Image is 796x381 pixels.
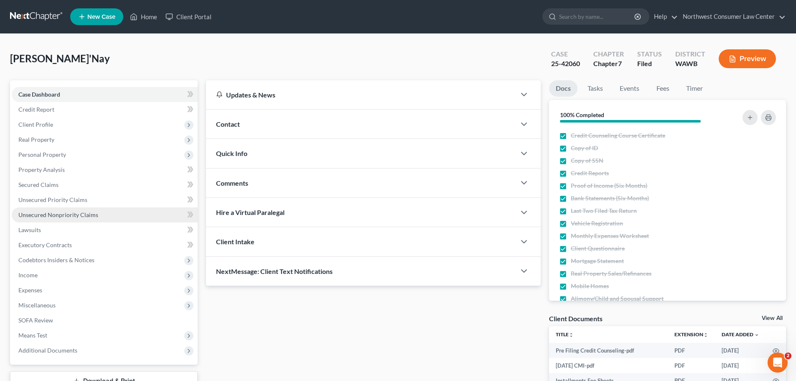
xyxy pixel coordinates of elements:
a: Unsecured Priority Claims [12,192,198,207]
i: expand_more [754,332,759,338]
a: SOFA Review [12,313,198,328]
div: Client Documents [549,314,603,323]
i: unfold_more [569,332,574,338]
a: Client Portal [161,9,216,24]
span: Vehicle Registration [571,219,623,228]
td: [DATE] [715,343,766,358]
span: 7 [618,59,622,67]
td: [DATE] [715,358,766,373]
span: Contact [216,120,240,128]
a: Lawsuits [12,222,198,238]
a: Fees [649,80,676,97]
td: PDF [668,358,715,373]
a: Executory Contracts [12,238,198,253]
span: Mortgage Statement [571,257,624,265]
strong: 100% Completed [560,111,604,118]
a: Home [126,9,161,24]
a: Credit Report [12,102,198,117]
span: Comments [216,179,248,187]
span: Mobile Homes [571,282,609,290]
span: Codebtors Insiders & Notices [18,256,94,263]
div: District [675,49,705,59]
a: Timer [679,80,710,97]
td: [DATE] CMI-pdf [549,358,668,373]
span: SOFA Review [18,317,53,324]
div: Chapter [593,59,624,69]
span: Additional Documents [18,347,77,354]
a: Titleunfold_more [556,331,574,338]
a: Northwest Consumer Law Center [679,9,786,24]
div: WAWB [675,59,705,69]
div: 25-42060 [551,59,580,69]
span: New Case [87,14,115,20]
a: Docs [549,80,577,97]
td: Pre Filing Credit Counseling-pdf [549,343,668,358]
iframe: Intercom live chat [768,353,788,373]
span: 2 [785,353,791,359]
span: Miscellaneous [18,302,56,309]
div: Status [637,49,662,59]
span: Copy of SSN [571,156,603,165]
button: Preview [719,49,776,68]
span: [PERSON_NAME]'Nay [10,52,110,64]
span: Proof of Income (Six Months) [571,182,647,190]
span: Credit Report [18,106,54,113]
span: Secured Claims [18,181,58,188]
span: Client Questionnaire [571,244,625,253]
div: Case [551,49,580,59]
span: Bank Statements (Six Months) [571,194,649,202]
span: Copy of ID [571,144,598,152]
span: Unsecured Priority Claims [18,196,87,203]
span: Executory Contracts [18,241,72,248]
span: Credit Reports [571,169,609,177]
div: Updates & News [216,90,506,99]
span: Property Analysis [18,166,65,173]
td: PDF [668,343,715,358]
a: Help [650,9,678,24]
a: Property Analysis [12,162,198,177]
span: Alimony/Child and Spousal Support [571,294,664,303]
a: Secured Claims [12,177,198,192]
span: NextMessage: Client Text Notifications [216,267,333,275]
span: Expenses [18,286,42,294]
span: Client Profile [18,121,53,128]
span: Lawsuits [18,226,41,233]
span: Real Property Sales/Refinances [571,269,651,278]
span: Case Dashboard [18,91,60,98]
i: unfold_more [703,332,708,338]
span: Income [18,271,38,279]
span: Real Property [18,136,54,143]
span: Means Test [18,332,47,339]
div: Filed [637,59,662,69]
span: Hire a Virtual Paralegal [216,208,285,216]
a: Date Added expand_more [722,331,759,338]
span: Unsecured Nonpriority Claims [18,211,98,218]
div: Chapter [593,49,624,59]
a: Unsecured Nonpriority Claims [12,207,198,222]
span: Quick Info [216,149,247,157]
span: Last Two Filed Tax Return [571,207,637,215]
input: Search by name... [559,9,636,24]
span: Monthly Expenses Worksheet [571,232,649,240]
a: Tasks [581,80,610,97]
span: Personal Property [18,151,66,158]
a: View All [762,315,783,321]
span: Credit Counseling Course Certificate [571,131,665,140]
span: Client Intake [216,238,254,245]
a: Events [613,80,646,97]
a: Case Dashboard [12,87,198,102]
a: Extensionunfold_more [674,331,708,338]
